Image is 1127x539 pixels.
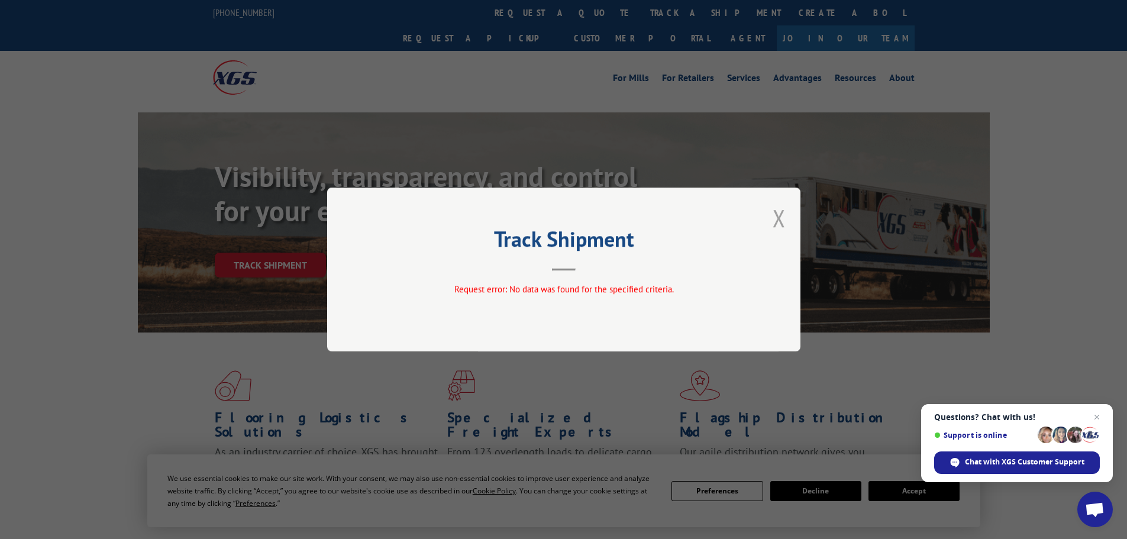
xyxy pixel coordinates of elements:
div: Open chat [1077,492,1113,527]
span: Support is online [934,431,1034,440]
span: Chat with XGS Customer Support [965,457,1084,467]
h2: Track Shipment [386,231,741,253]
span: Questions? Chat with us! [934,412,1100,422]
span: Request error: No data was found for the specified criteria. [454,283,673,295]
span: Close chat [1090,410,1104,424]
div: Chat with XGS Customer Support [934,451,1100,474]
button: Close modal [773,202,786,234]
